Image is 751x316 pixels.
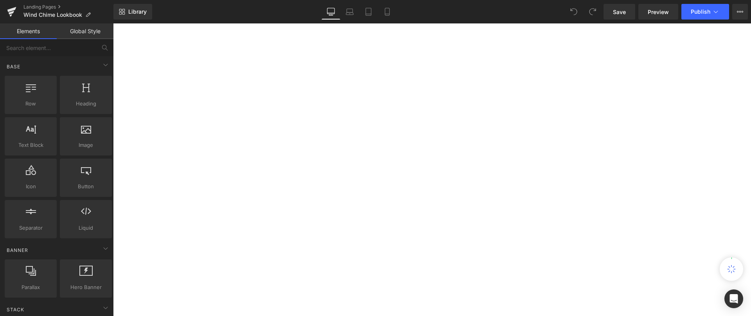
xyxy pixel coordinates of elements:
button: Publish [681,4,729,20]
span: Save [613,8,626,16]
span: Library [128,8,147,15]
span: Text Block [7,141,54,149]
span: Heading [62,100,110,108]
span: Icon [7,182,54,191]
a: Landing Pages [23,4,113,10]
a: New Library [113,4,152,20]
span: Banner [6,246,29,254]
span: Row [7,100,54,108]
span: Publish [691,9,710,15]
span: Hero Banner [62,283,110,291]
div: Open Intercom Messenger [724,289,743,308]
span: Liquid [62,224,110,232]
span: Image [62,141,110,149]
a: Preview [638,4,678,20]
a: Desktop [322,4,340,20]
span: Parallax [7,283,54,291]
button: Undo [566,4,582,20]
button: More [732,4,748,20]
span: Stack [6,306,25,313]
span: Separator [7,224,54,232]
span: Wind Chime Lookbook [23,12,82,18]
span: Preview [648,8,669,16]
button: Redo [585,4,600,20]
span: Base [6,63,21,70]
span: Button [62,182,110,191]
a: Laptop [340,4,359,20]
a: Global Style [57,23,113,39]
a: Tablet [359,4,378,20]
a: Mobile [378,4,397,20]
